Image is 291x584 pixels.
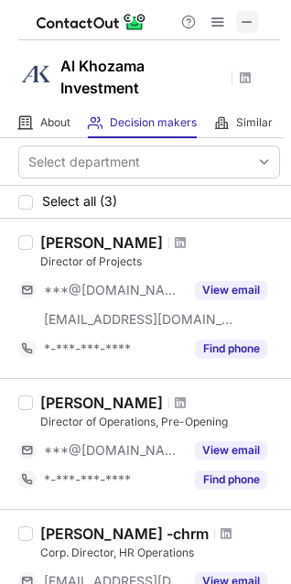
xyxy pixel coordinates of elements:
[40,115,70,130] span: About
[42,194,117,209] span: Select all (3)
[44,311,234,328] span: [EMAIL_ADDRESS][DOMAIN_NAME]
[40,414,280,430] div: Director of Operations, Pre-Opening
[40,254,280,270] div: Director of Projects
[40,525,209,543] div: [PERSON_NAME] -chrm
[195,441,267,460] button: Reveal Button
[195,340,267,358] button: Reveal Button
[195,281,267,299] button: Reveal Button
[40,545,280,561] div: Corp. Director, HR Operations
[28,153,140,171] div: Select department
[18,56,55,92] img: 39d36faed2a8622006f8c19d901884a4
[44,442,184,459] span: ***@[DOMAIN_NAME]
[195,470,267,489] button: Reveal Button
[110,115,197,130] span: Decision makers
[40,233,163,252] div: [PERSON_NAME]
[37,11,146,33] img: ContactOut v5.3.10
[60,55,225,99] h1: Al Khozama Investment
[40,394,163,412] div: [PERSON_NAME]
[236,115,273,130] span: Similar
[44,282,184,298] span: ***@[DOMAIN_NAME]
